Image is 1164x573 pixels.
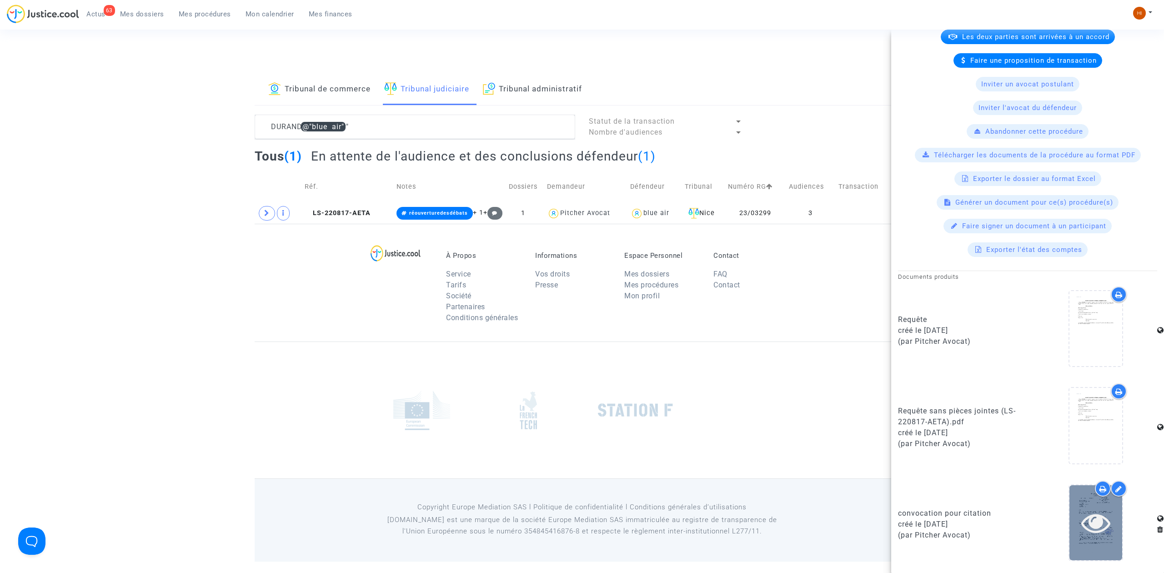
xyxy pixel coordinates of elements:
[104,5,115,16] div: 63
[535,251,611,260] p: Informations
[1133,7,1146,20] img: fc99b196863ffcca57bb8fe2645aafd9
[638,149,656,164] span: (1)
[898,508,1021,519] div: convocation pour citation
[560,209,610,217] div: Pitcher Avocat
[86,10,105,18] span: Actus
[624,292,660,300] a: Mon profil
[898,325,1021,336] div: créé le [DATE]
[393,171,502,203] td: Notes
[934,151,1135,159] span: Télécharger les documents de la procédure au format PDF
[627,171,681,203] td: Défendeur
[713,270,727,278] a: FAQ
[986,246,1082,254] span: Exporter l'état des comptes
[301,7,360,21] a: Mes finances
[589,117,675,126] span: Statut de la transaction
[446,281,466,289] a: Tarifs
[955,198,1113,206] span: Générer un document pour ce(s) procédure(s)
[535,270,570,278] a: Vos droits
[786,171,835,203] td: Audiences
[981,80,1074,88] span: Inviter un avocat postulant
[643,209,669,217] div: blue air
[713,251,789,260] p: Contact
[305,209,371,217] span: LS-220817-AETA
[371,245,421,261] img: logo-lg.svg
[255,148,302,164] h2: Tous
[79,7,113,21] a: 63Actus
[630,207,643,220] img: icon-user.svg
[502,203,544,224] td: 1
[544,171,627,203] td: Demandeur
[786,203,835,224] td: 3
[311,148,656,164] h2: En attente de l'audience et des conclusions défendeur
[473,209,483,216] span: + 1
[284,149,302,164] span: (1)
[688,208,699,219] img: icon-faciliter-sm.svg
[7,5,79,23] img: jc-logo.svg
[375,514,789,537] p: [DOMAIN_NAME] est une marque de la société Europe Mediation SAS immatriculée au registre de tr...
[446,251,522,260] p: À Propos
[483,82,495,95] img: icon-archive.svg
[589,128,662,136] span: Nombre d'audiences
[384,74,469,105] a: Tribunal judiciaire
[682,171,725,203] td: Tribunal
[598,403,673,417] img: stationf.png
[535,281,558,289] a: Presse
[835,171,891,203] td: Transaction
[685,208,722,219] div: Nice
[978,104,1077,112] span: Inviter l'avocat du défendeur
[483,209,503,216] span: +
[898,438,1021,449] div: (par Pitcher Avocat)
[898,273,959,280] small: Documents produits
[375,502,789,513] p: Copyright Europe Mediation SAS l Politique de confidentialité l Conditions générales d’utilisa...
[268,74,371,105] a: Tribunal de commerce
[446,313,518,322] a: Conditions générales
[962,33,1109,41] span: Les deux parties sont arrivées à un accord
[268,82,281,95] img: icon-banque.svg
[309,10,352,18] span: Mes finances
[393,391,450,430] img: europe_commision.png
[713,281,740,289] a: Contact
[725,171,786,203] td: Numéro RG
[120,10,164,18] span: Mes dossiers
[898,519,1021,530] div: créé le [DATE]
[725,203,786,224] td: 23/03299
[973,175,1096,183] span: Exporter le dossier au format Excel
[384,82,397,95] img: icon-faciliter-sm.svg
[446,270,471,278] a: Service
[409,210,468,216] span: réouverturedesdébats
[18,528,45,555] iframe: Help Scout Beacon - Open
[246,10,294,18] span: Mon calendrier
[624,270,669,278] a: Mes dossiers
[238,7,301,21] a: Mon calendrier
[898,314,1021,325] div: Requête
[446,302,485,311] a: Partenaires
[113,7,171,21] a: Mes dossiers
[898,336,1021,347] div: (par Pitcher Avocat)
[520,391,537,430] img: french_tech.png
[898,427,1021,438] div: créé le [DATE]
[898,530,1021,541] div: (par Pitcher Avocat)
[985,127,1083,136] span: Abandonner cette procédure
[970,56,1097,65] span: Faire une proposition de transaction
[962,222,1106,230] span: Faire signer un document à un participant
[547,207,560,220] img: icon-user.svg
[624,251,700,260] p: Espace Personnel
[179,10,231,18] span: Mes procédures
[301,171,393,203] td: Réf.
[624,281,678,289] a: Mes procédures
[483,74,582,105] a: Tribunal administratif
[502,171,544,203] td: Dossiers
[898,406,1021,427] div: Requête sans pièces jointes (LS-220817-AETA).pdf
[446,292,472,300] a: Société
[171,7,238,21] a: Mes procédures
